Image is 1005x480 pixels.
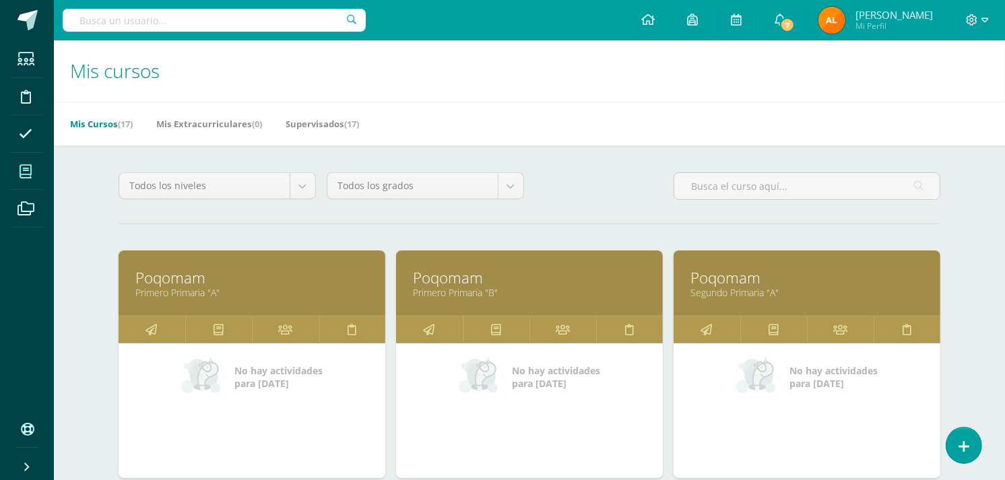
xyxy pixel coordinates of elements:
a: Poqomam [135,267,368,288]
a: Supervisados(17) [286,113,359,135]
a: Todos los grados [327,173,523,199]
span: Mi Perfil [855,20,933,32]
span: Todos los grados [337,173,488,199]
span: No hay actividades para [DATE] [235,364,323,390]
span: Mis cursos [70,58,160,83]
a: Primero Primaria "A" [135,286,368,299]
img: no_activities_small.png [459,357,503,397]
a: Segundo Primaria "A" [690,286,923,299]
input: Busca el curso aquí... [674,173,940,199]
img: 7c522403d9ccf42216f7c099d830469e.png [818,7,845,34]
a: Poqomam [413,267,646,288]
a: Mis Extracurriculares(0) [156,113,262,135]
span: Todos los niveles [129,173,280,199]
a: Primero Primaria "B" [413,286,646,299]
a: Todos los niveles [119,173,315,199]
span: (17) [118,118,133,130]
img: no_activities_small.png [181,357,226,397]
span: (0) [252,118,262,130]
a: Mis Cursos(17) [70,113,133,135]
span: 7 [780,18,795,32]
span: (17) [344,118,359,130]
img: no_activities_small.png [736,357,781,397]
span: No hay actividades para [DATE] [513,364,601,390]
a: Poqomam [690,267,923,288]
span: [PERSON_NAME] [855,8,933,22]
span: No hay actividades para [DATE] [790,364,878,390]
input: Busca un usuario... [63,9,366,32]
